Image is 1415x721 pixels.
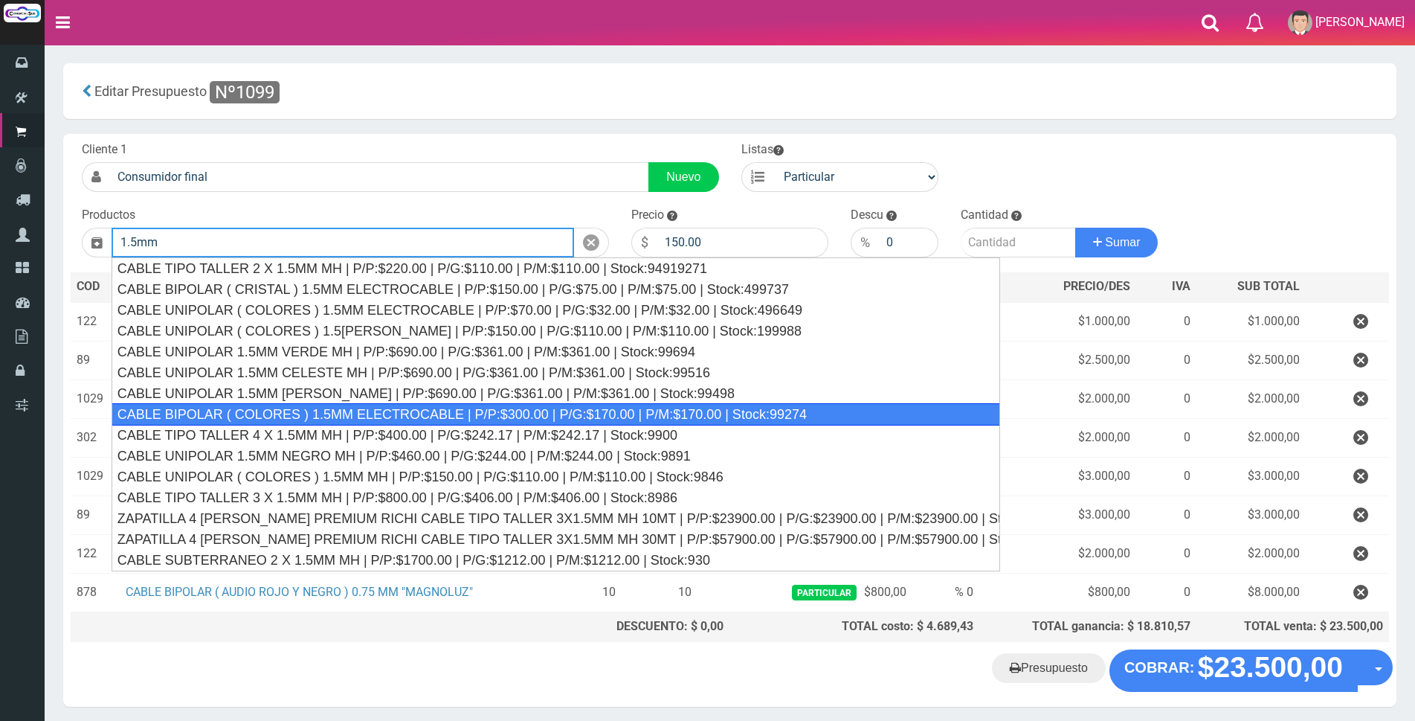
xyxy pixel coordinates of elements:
td: 10 [578,573,641,612]
label: Descu [851,207,883,224]
td: $2.000,00 [1196,379,1306,418]
td: $2.500,00 [1196,341,1306,379]
td: $2.000,00 [979,534,1135,573]
td: % 0 [912,573,979,612]
td: $3.000,00 [979,496,1135,534]
label: Precio [631,207,664,224]
td: 1029 [71,457,120,496]
div: CABLE TIPO TALLER 2 X 1.5MM MH | P/P:$220.00 | P/G:$110.00 | P/M:$110.00 | Stock:94919271 [112,258,1000,279]
div: CABLE UNIPOLAR ( COLORES ) 1.5MM ELECTROCABLE | P/P:$70.00 | P/G:$32.00 | P/M:$32.00 | Stock:496649 [112,300,1000,321]
a: CABLE BIPOLAR ( AUDIO ROJO Y NEGRO ) 0.75 MM "MAGNOLUZ" [126,585,473,599]
div: CABLE UNIPOLAR ( COLORES ) 1.5[PERSON_NAME] | P/P:$150.00 | P/G:$110.00 | P/M:$110.00 | Stock:199988 [112,321,1000,342]
div: TOTAL costo: $ 4.689,43 [735,618,974,635]
div: CABLE BIPOLAR ( CRISTAL ) 1.5MM ELECTROCABLE | P/P:$150.00 | P/G:$75.00 | P/M:$75.00 | Stock:499737 [112,279,1000,300]
div: CABLE UNIPOLAR ( COLORES ) 1.5MM MH | P/P:$150.00 | P/G:$110.00 | P/M:$110.00 | Stock:9846 [112,467,1000,487]
td: 1029 [71,379,120,418]
a: Presupuesto [992,653,1106,683]
div: CABLE UNIPOLAR 1.5MM NEGRO MH | P/P:$460.00 | P/G:$244.00 | P/M:$244.00 | Stock:9891 [112,446,1000,467]
div: CABLE TIPO TALLER 3 X 1.5MM MH | P/P:$800.00 | P/G:$406.00 | P/M:$406.00 | Stock:8986 [112,487,1000,508]
input: 000 [657,228,828,257]
td: $8.000,00 [1196,573,1306,612]
td: $1.000,00 [1196,302,1306,342]
div: ZAPATILLA 4 [PERSON_NAME] PREMIUM RICHI CABLE TIPO TALLER 3X1.5MM MH 10MT | P/P:$23900.00 | P/G:$... [112,508,1000,529]
th: COD [71,272,120,302]
label: Listas [741,141,784,158]
div: ZAPATILLA 4 [PERSON_NAME] PREMIUM RICHI CABLE TIPO TALLER 3X1.5MM MH 30MT | P/P:$57900.00 | P/G:$... [112,529,1000,550]
span: PRECIO/DES [1063,279,1130,293]
td: $2.000,00 [979,418,1135,457]
label: Cliente 1 [82,141,127,158]
div: CABLE TIPO TALLER 4 X 1.5MM MH | P/P:$400.00 | P/G:$242.17 | P/M:$242.17 | Stock:9900 [112,425,1000,446]
span: Editar Presupuesto [94,83,207,99]
td: 0 [1136,496,1196,534]
td: 0 [1136,379,1196,418]
strong: COBRAR: [1124,659,1194,676]
div: $ [631,228,657,257]
td: $2.000,00 [1196,418,1306,457]
td: 878 [71,573,120,612]
td: 10 [640,573,729,612]
td: $800,00 [979,573,1135,612]
a: Nuevo [648,162,718,192]
label: Cantidad [961,207,1008,224]
td: $1.000,00 [979,302,1135,342]
td: 302 [71,418,120,457]
input: 000 [879,228,938,257]
td: 0 [1136,302,1196,342]
td: 0 [1136,457,1196,496]
img: Logo grande [4,4,41,22]
div: CABLE BIPOLAR ( COLORES ) 1.5MM ELECTROCABLE | P/P:$300.00 | P/G:$170.00 | P/M:$170.00 | Stock:99274 [112,403,1001,426]
input: Consumidor Final [110,162,649,192]
td: $2.000,00 [1196,534,1306,573]
input: Cantidad [961,228,1076,257]
div: TOTAL venta: $ 23.500,00 [1202,618,1383,635]
td: 89 [71,341,120,379]
button: COBRAR: $23.500,00 [1109,650,1358,691]
td: $800,00 [729,573,912,612]
td: $3.000,00 [979,457,1135,496]
div: % [851,228,879,257]
td: 0 [1136,534,1196,573]
span: IVA [1172,279,1190,293]
td: 89 [71,496,120,534]
td: 0 [1136,341,1196,379]
img: User Image [1288,10,1312,35]
button: Sumar [1075,228,1158,257]
div: CABLE UNIPOLAR 1.5MM [PERSON_NAME] | P/P:$690.00 | P/G:$361.00 | P/M:$361.00 | Stock:99498 [112,383,1000,404]
div: CABLE UNIPOLAR 1.5MM VERDE MH | P/P:$690.00 | P/G:$361.00 | P/M:$361.00 | Stock:99694 [112,342,1000,362]
input: Introduzca el nombre del producto [112,228,574,257]
span: [PERSON_NAME] [1315,15,1405,29]
div: CABLE UNIPOLAR 1.5MM CELESTE MH | P/P:$690.00 | P/G:$361.00 | P/M:$361.00 | Stock:99516 [112,362,1000,383]
td: 0 [1136,573,1196,612]
label: Productos [82,207,135,224]
td: 122 [71,302,120,342]
td: $3.000,00 [1196,496,1306,534]
td: 0 [1136,418,1196,457]
td: $3.000,00 [1196,457,1306,496]
span: Sumar [1105,236,1140,249]
span: Nº1099 [210,81,280,103]
div: CABLE SUBTERRANEO 2 X 1.5MM MH | P/P:$1700.00 | P/G:$1212.00 | P/M:$1212.00 | Stock:930 [112,550,1000,571]
td: 122 [71,534,120,573]
strong: $23.500,00 [1198,652,1343,684]
div: TOTAL ganancia: $ 18.810,57 [985,618,1190,635]
td: $2.000,00 [979,379,1135,418]
td: $2.500,00 [979,341,1135,379]
span: Particular [792,585,857,600]
div: DESCUENTO: $ 0,00 [584,618,723,635]
span: SUB TOTAL [1237,278,1300,295]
